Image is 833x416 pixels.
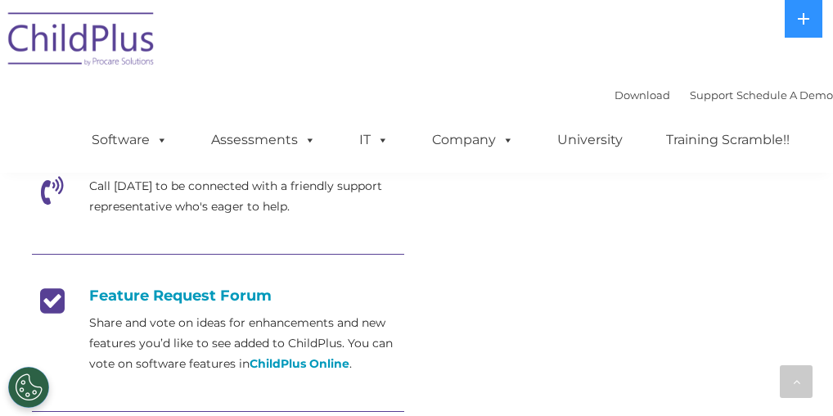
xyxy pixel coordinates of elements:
[32,287,404,305] h4: Feature Request Forum
[89,313,404,374] p: Share and vote on ideas for enhancements and new features you’d like to see added to ChildPlus. Y...
[250,356,349,371] a: ChildPlus Online
[615,88,670,102] a: Download
[650,124,806,156] a: Training Scramble!!
[751,337,833,416] iframe: Chat Widget
[195,124,332,156] a: Assessments
[89,176,404,217] p: Call [DATE] to be connected with a friendly support representative who's eager to help.
[736,88,833,102] a: Schedule A Demo
[343,124,405,156] a: IT
[75,124,184,156] a: Software
[615,88,833,102] font: |
[416,124,530,156] a: Company
[8,367,49,408] button: Cookies Settings
[541,124,639,156] a: University
[690,88,733,102] a: Support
